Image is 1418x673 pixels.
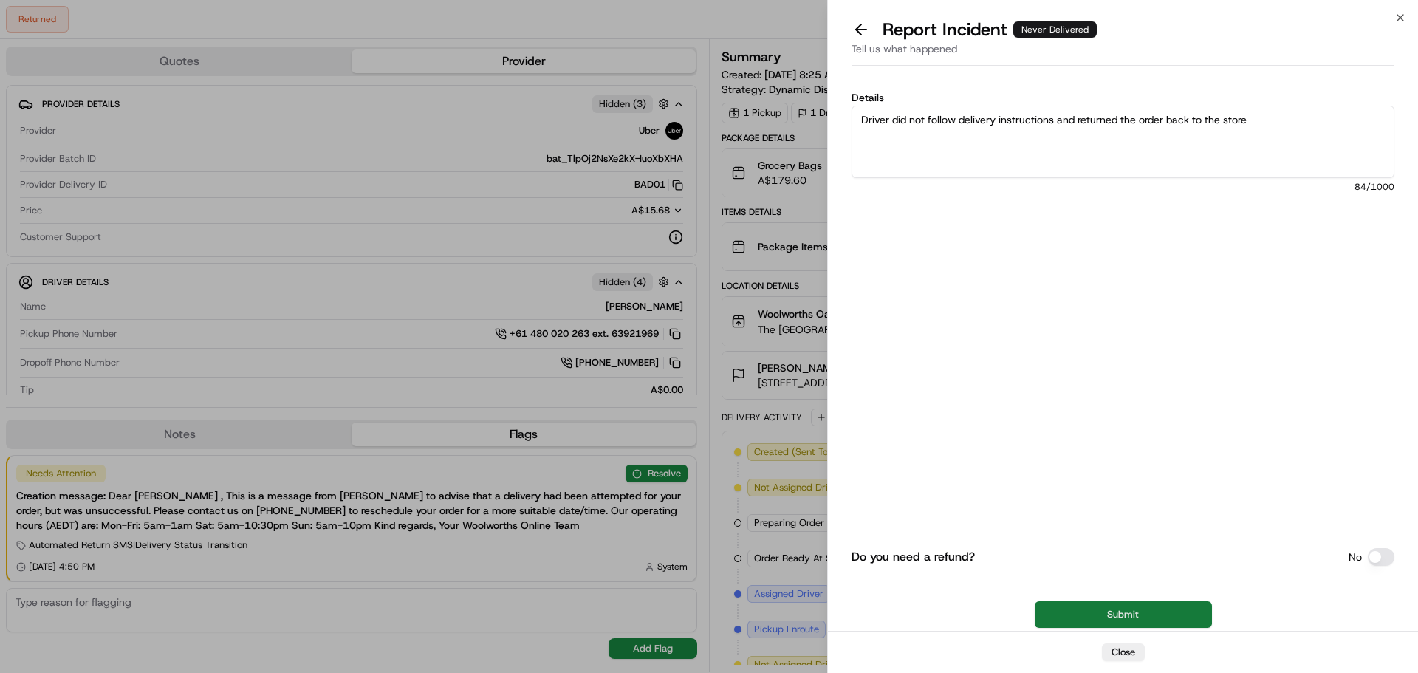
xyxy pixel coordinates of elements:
[1102,643,1145,661] button: Close
[1035,601,1212,628] button: Submit
[883,18,1097,41] p: Report Incident
[1349,550,1362,564] p: No
[852,106,1394,178] textarea: Driver did not follow delivery instructions and returned the order back to the store
[1013,21,1097,38] div: Never Delivered
[852,548,975,566] label: Do you need a refund?
[852,41,1394,66] div: Tell us what happened
[852,181,1394,193] span: 84 /1000
[852,92,1394,103] label: Details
